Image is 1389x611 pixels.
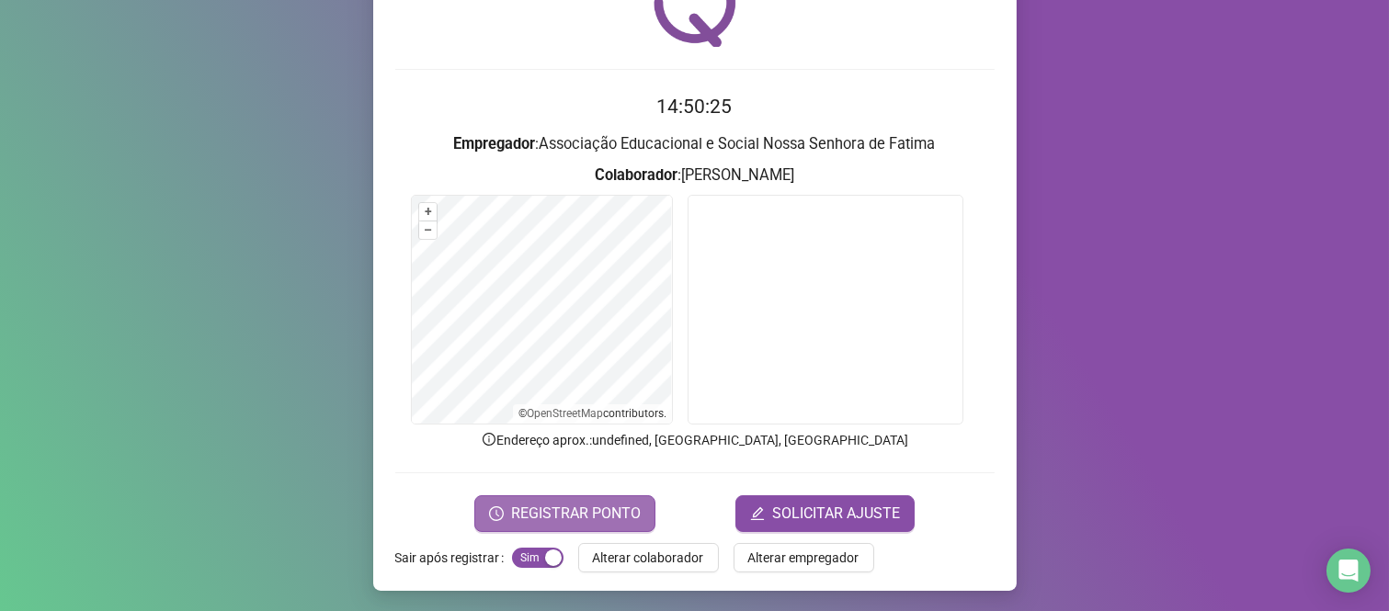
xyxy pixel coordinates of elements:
[395,430,995,450] p: Endereço aprox. : undefined, [GEOGRAPHIC_DATA], [GEOGRAPHIC_DATA]
[1326,549,1371,593] div: Open Intercom Messenger
[748,548,860,568] span: Alterar empregador
[511,503,641,525] span: REGISTRAR PONTO
[395,164,995,187] h3: : [PERSON_NAME]
[772,503,900,525] span: SOLICITAR AJUSTE
[395,543,512,572] label: Sair após registrar
[395,132,995,156] h3: : Associação Educacional e Social Nossa Senhora de Fatima
[735,495,915,532] button: editSOLICITAR AJUSTE
[481,431,497,447] span: info-circle
[595,166,677,184] strong: Colaborador
[419,203,437,221] button: +
[527,407,603,420] a: OpenStreetMap
[474,495,655,532] button: REGISTRAR PONTO
[419,221,437,239] button: –
[489,506,504,521] span: clock-circle
[593,548,704,568] span: Alterar colaborador
[454,135,536,153] strong: Empregador
[750,506,765,521] span: edit
[657,96,733,118] time: 14:50:25
[518,407,666,420] li: © contributors.
[578,543,719,572] button: Alterar colaborador
[734,543,874,572] button: Alterar empregador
